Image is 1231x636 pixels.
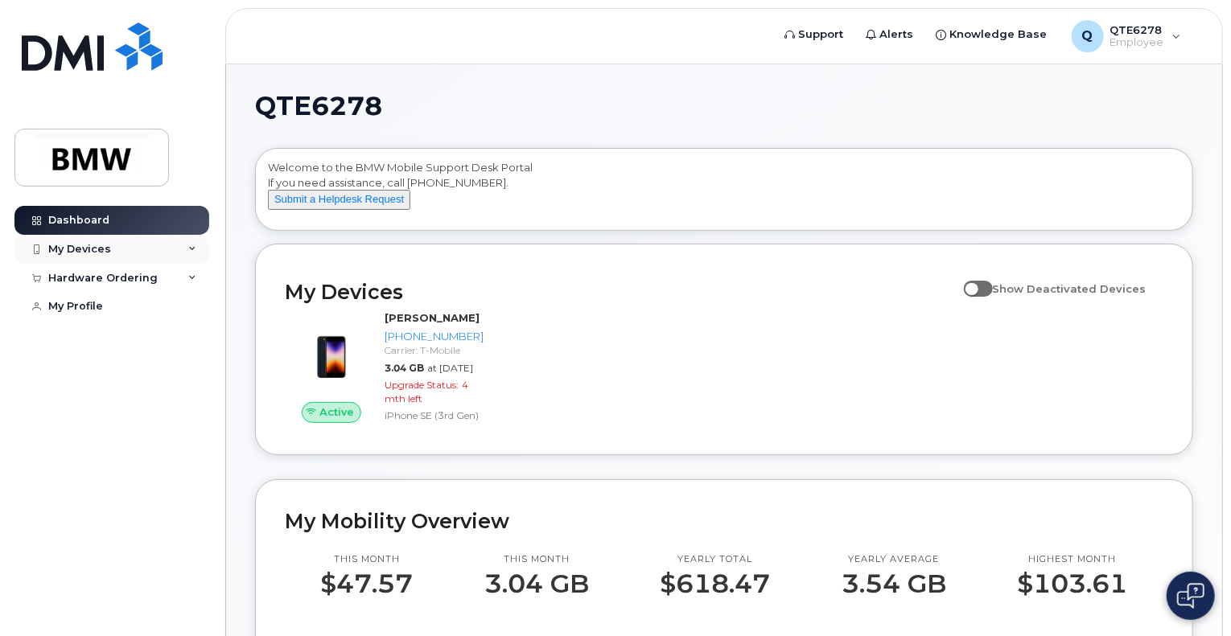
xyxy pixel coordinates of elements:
[1018,553,1128,566] p: Highest month
[268,160,1180,224] div: Welcome to the BMW Mobile Support Desk Portal If you need assistance, call [PHONE_NUMBER].
[385,362,424,374] span: 3.04 GB
[268,190,410,210] button: Submit a Helpdesk Request
[385,379,459,391] span: Upgrade Status:
[319,404,354,420] span: Active
[255,94,382,118] span: QTE6278
[320,553,413,566] p: This month
[1177,583,1204,609] img: Open chat
[285,280,956,304] h2: My Devices
[298,318,365,386] img: image20231002-3703462-1angbar.jpeg
[842,569,946,598] p: 3.54 GB
[285,509,1163,533] h2: My Mobility Overview
[285,310,490,425] a: Active[PERSON_NAME][PHONE_NUMBER]Carrier: T-Mobile3.04 GBat [DATE]Upgrade Status:4 mth leftiPhone...
[385,329,484,344] div: [PHONE_NUMBER]
[993,282,1147,295] span: Show Deactivated Devices
[385,343,484,357] div: Carrier: T-Mobile
[385,408,484,422] div: iPhone SE (3rd Gen)
[660,569,770,598] p: $618.47
[1018,569,1128,598] p: $103.61
[268,192,410,205] a: Submit a Helpdesk Request
[484,569,589,598] p: 3.04 GB
[427,362,473,374] span: at [DATE]
[660,553,770,566] p: Yearly total
[320,569,413,598] p: $47.57
[385,379,468,404] span: 4 mth left
[484,553,589,566] p: This month
[385,311,480,324] strong: [PERSON_NAME]
[842,553,946,566] p: Yearly average
[964,273,977,286] input: Show Deactivated Devices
